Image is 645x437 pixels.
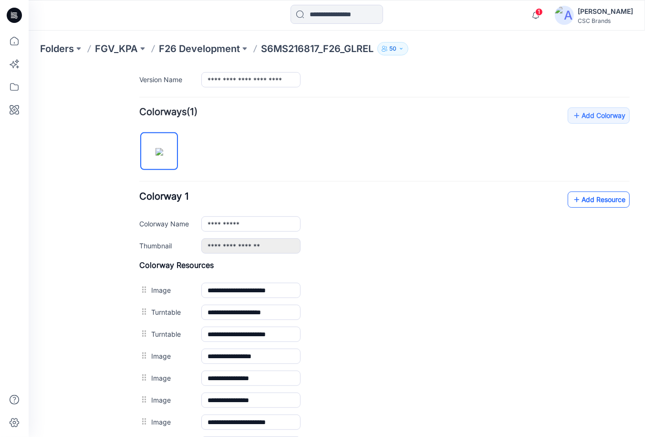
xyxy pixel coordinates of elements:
label: Thumbnail [111,173,163,184]
label: Turntable [123,262,163,272]
label: Image [123,306,163,316]
label: Image [123,284,163,294]
div: [PERSON_NAME] [578,6,633,17]
a: Add Resource [539,125,601,141]
label: Image [123,350,163,360]
a: Folders [40,42,74,55]
img: eyJhbGciOiJIUzI1NiIsImtpZCI6IjAiLCJzbHQiOiJzZXMiLCJ0eXAiOiJKV1QifQ.eyJkYXRhIjp7InR5cGUiOiJzdG9yYW... [127,81,135,89]
h4: Colorway Resources [111,193,601,203]
span: Colorway 1 [111,124,160,135]
p: S6MS216817_F26_GLREL [261,42,374,55]
a: F26 Development [159,42,240,55]
label: Image [123,328,163,338]
label: Image [123,218,163,228]
label: Turntable [123,240,163,250]
span: 1 [535,8,543,16]
button: 50 [377,42,408,55]
iframe: edit-style [29,67,645,437]
img: avatar [555,6,574,25]
p: 50 [389,43,396,54]
a: FGV_KPA [95,42,138,55]
label: Colorway Name [111,151,163,162]
div: CSC Brands [578,17,633,24]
